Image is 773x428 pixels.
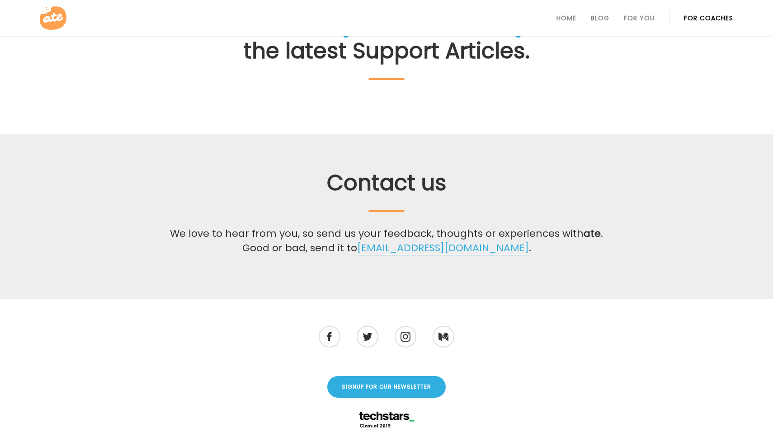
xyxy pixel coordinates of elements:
a: For You [624,14,655,22]
img: Medium [438,332,448,341]
a: For Coaches [684,14,733,22]
a: Blog [591,14,609,22]
img: Instagram [401,332,410,342]
b: ate [584,226,601,240]
h2: Contact us [166,170,607,212]
img: Twitter [363,333,372,341]
a: Home [556,14,576,22]
h2: Please visit for the latest Support Articles. [217,13,556,80]
img: Facebook [327,332,332,341]
p: We love to hear from you, so send us your feedback, thoughts or experiences with . Good or bad, s... [166,226,607,255]
a: Signup for our Newsletter [327,376,446,398]
a: [EMAIL_ADDRESS][DOMAIN_NAME] [357,241,529,255]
